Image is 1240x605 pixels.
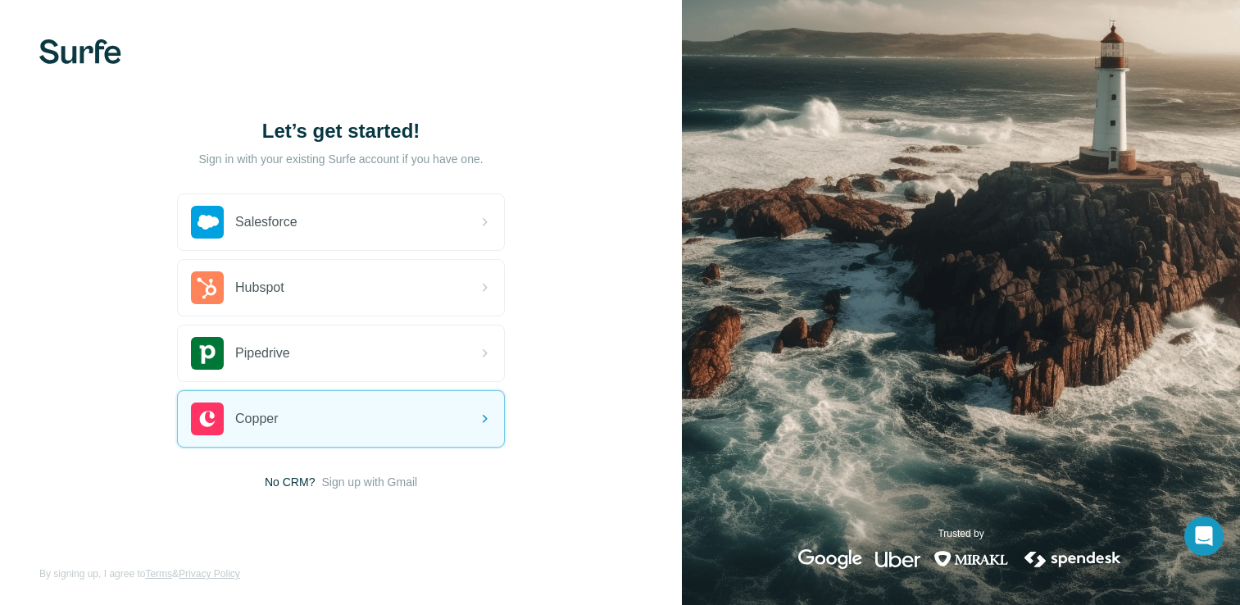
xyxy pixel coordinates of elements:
[39,39,121,64] img: Surfe's logo
[191,271,224,304] img: hubspot's logo
[235,212,298,232] span: Salesforce
[933,549,1009,569] img: mirakl's logo
[938,526,983,541] p: Trusted by
[265,474,315,490] span: No CRM?
[39,566,240,581] span: By signing up, I agree to &
[798,549,862,569] img: google's logo
[1184,516,1224,556] div: Open Intercom Messenger
[875,549,920,569] img: uber's logo
[235,278,284,298] span: Hubspot
[321,474,417,490] button: Sign up with Gmail
[235,409,278,429] span: Copper
[179,568,240,580] a: Privacy Policy
[191,206,224,239] img: salesforce's logo
[191,403,224,435] img: copper's logo
[235,343,290,363] span: Pipedrive
[191,337,224,370] img: pipedrive's logo
[1022,549,1124,569] img: spendesk's logo
[199,151,484,167] p: Sign in with your existing Surfe account if you have one.
[177,118,505,144] h1: Let’s get started!
[145,568,172,580] a: Terms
